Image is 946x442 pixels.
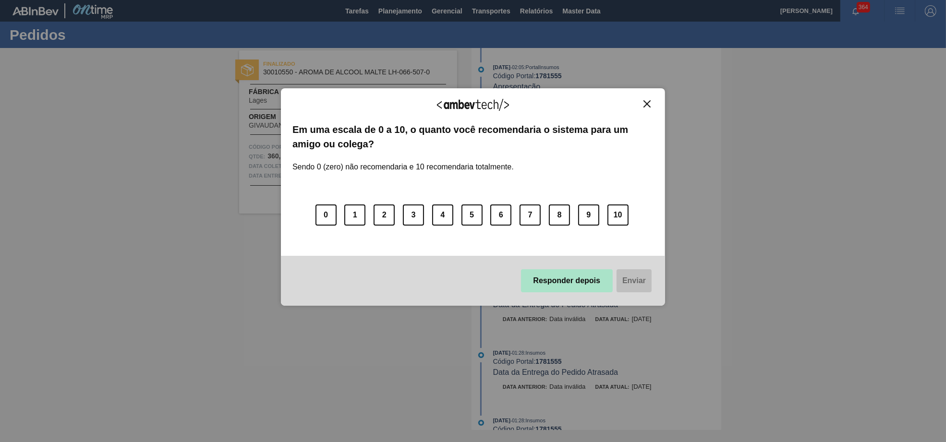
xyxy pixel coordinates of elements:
[403,204,424,226] button: 3
[521,269,613,292] button: Responder depois
[292,122,654,152] label: Em uma escala de 0 a 10, o quanto você recomendaria o sistema para um amigo ou colega?
[490,204,511,226] button: 6
[520,204,541,226] button: 7
[461,204,483,226] button: 5
[292,151,514,171] label: Sendo 0 (zero) não recomendaria e 10 recomendaria totalmente.
[549,204,570,226] button: 8
[578,204,599,226] button: 9
[643,100,651,108] img: Close
[437,99,509,111] img: Logo Ambevtech
[432,204,453,226] button: 4
[344,204,365,226] button: 1
[315,204,337,226] button: 0
[374,204,395,226] button: 2
[607,204,629,226] button: 10
[641,100,654,108] button: Close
